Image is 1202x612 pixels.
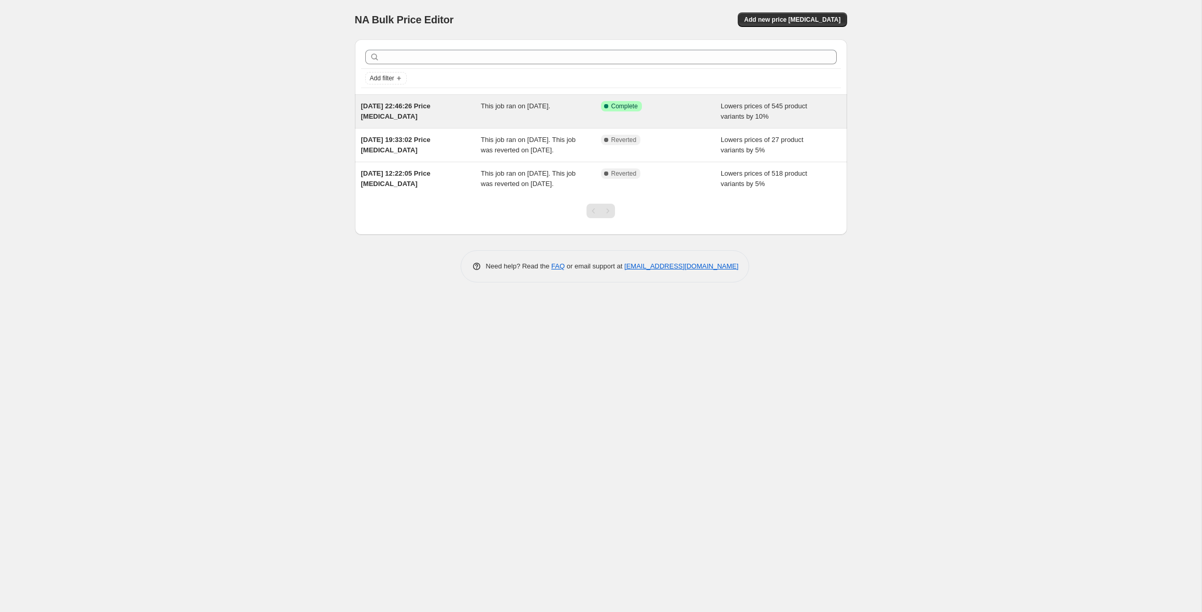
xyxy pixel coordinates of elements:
[721,102,807,120] span: Lowers prices of 545 product variants by 10%
[361,102,431,120] span: [DATE] 22:46:26 Price [MEDICAL_DATA]
[365,72,407,84] button: Add filter
[738,12,847,27] button: Add new price [MEDICAL_DATA]
[565,262,624,270] span: or email support at
[355,14,454,25] span: NA Bulk Price Editor
[721,169,807,188] span: Lowers prices of 518 product variants by 5%
[624,262,738,270] a: [EMAIL_ADDRESS][DOMAIN_NAME]
[481,169,576,188] span: This job ran on [DATE]. This job was reverted on [DATE].
[551,262,565,270] a: FAQ
[481,136,576,154] span: This job ran on [DATE]. This job was reverted on [DATE].
[721,136,804,154] span: Lowers prices of 27 product variants by 5%
[611,102,638,110] span: Complete
[361,169,431,188] span: [DATE] 12:22:05 Price [MEDICAL_DATA]
[481,102,550,110] span: This job ran on [DATE].
[370,74,394,82] span: Add filter
[486,262,552,270] span: Need help? Read the
[744,16,840,24] span: Add new price [MEDICAL_DATA]
[611,169,637,178] span: Reverted
[586,204,615,218] nav: Pagination
[361,136,431,154] span: [DATE] 19:33:02 Price [MEDICAL_DATA]
[611,136,637,144] span: Reverted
